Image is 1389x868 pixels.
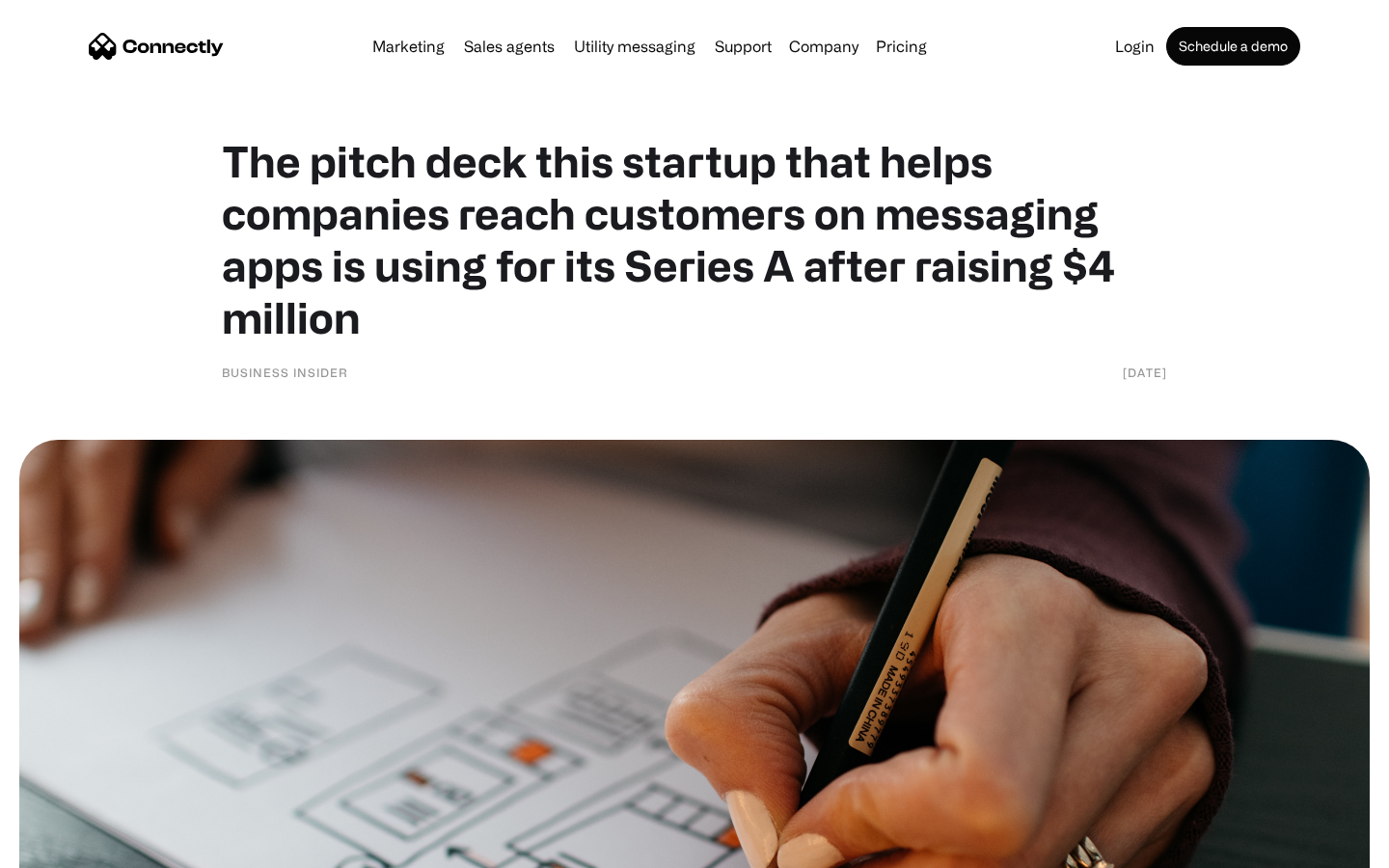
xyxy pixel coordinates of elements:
[456,39,562,54] a: Sales agents
[222,363,348,382] div: Business Insider
[19,834,116,861] aside: Language selected: English
[1123,363,1167,382] div: [DATE]
[868,39,935,54] a: Pricing
[39,834,116,861] ul: Language list
[1107,39,1162,54] a: Login
[1166,27,1300,66] a: Schedule a demo
[222,135,1167,343] h1: The pitch deck this startup that helps companies reach customers on messaging apps is using for i...
[707,39,779,54] a: Support
[789,33,858,60] div: Company
[365,39,452,54] a: Marketing
[566,39,703,54] a: Utility messaging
